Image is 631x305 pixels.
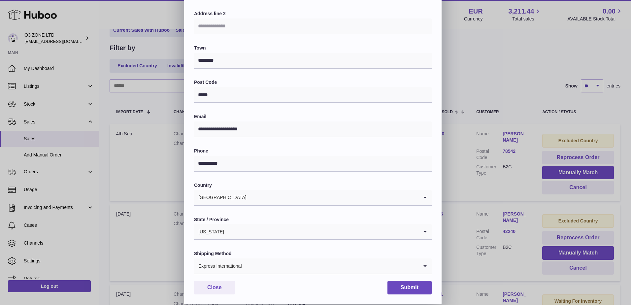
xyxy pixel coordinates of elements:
label: Post Code [194,79,432,85]
label: Shipping Method [194,251,432,257]
button: Submit [387,281,432,294]
button: Close [194,281,235,294]
span: [US_STATE] [194,224,224,239]
div: Search for option [194,190,432,206]
label: Email [194,114,432,120]
label: Address line 2 [194,11,432,17]
input: Search for option [224,224,418,239]
div: Search for option [194,224,432,240]
label: Phone [194,148,432,154]
label: State / Province [194,217,432,223]
span: Express International [194,258,242,274]
input: Search for option [242,258,418,274]
label: Country [194,182,432,188]
div: Search for option [194,258,432,274]
label: Town [194,45,432,51]
input: Search for option [247,190,418,205]
span: [GEOGRAPHIC_DATA] [194,190,247,205]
